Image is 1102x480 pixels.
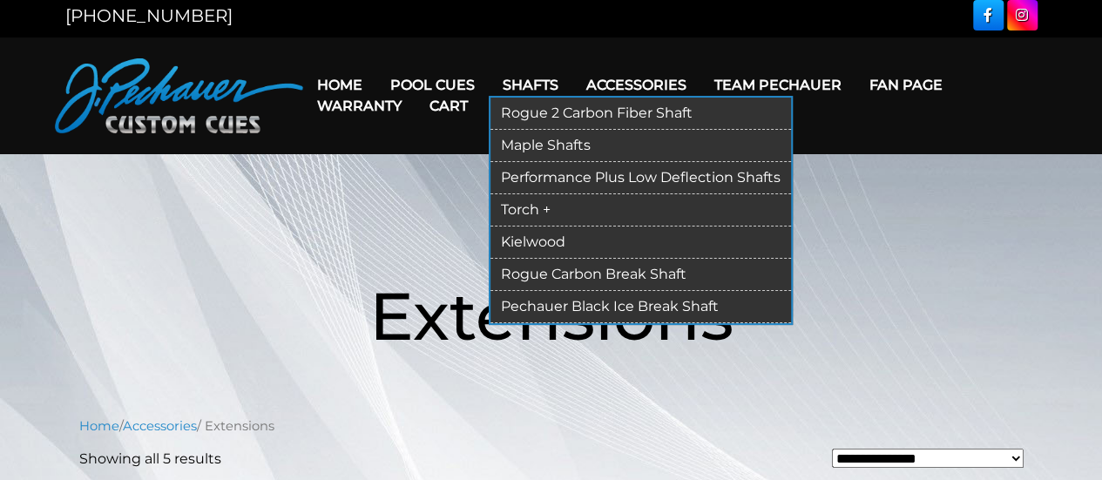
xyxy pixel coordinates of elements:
[572,63,700,107] a: Accessories
[55,58,303,133] img: Pechauer Custom Cues
[416,84,482,128] a: Cart
[79,416,1024,436] nav: Breadcrumb
[700,63,855,107] a: Team Pechauer
[490,291,791,323] a: Pechauer Black Ice Break Shaft
[490,98,791,130] a: Rogue 2 Carbon Fiber Shaft
[490,130,791,162] a: Maple Shafts
[303,63,376,107] a: Home
[65,5,233,26] a: [PHONE_NUMBER]
[79,418,119,434] a: Home
[490,162,791,194] a: Performance Plus Low Deflection Shafts
[303,84,416,128] a: Warranty
[489,63,572,107] a: Shafts
[855,63,957,107] a: Fan Page
[79,449,221,470] p: Showing all 5 results
[832,449,1023,468] select: Shop order
[369,275,734,356] span: Extensions
[490,259,791,291] a: Rogue Carbon Break Shaft
[376,63,489,107] a: Pool Cues
[490,194,791,226] a: Torch +
[123,418,197,434] a: Accessories
[490,226,791,259] a: Kielwood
